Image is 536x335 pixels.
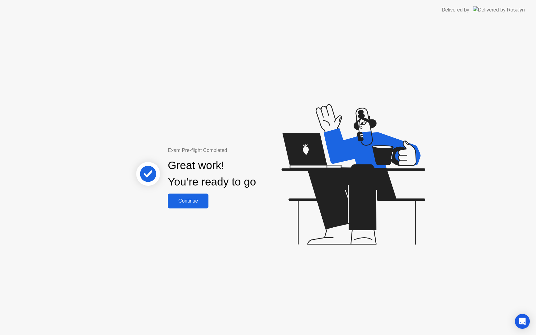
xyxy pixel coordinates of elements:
[168,147,296,154] div: Exam Pre-flight Completed
[442,6,469,14] div: Delivered by
[170,198,207,204] div: Continue
[473,6,525,13] img: Delivered by Rosalyn
[168,194,208,208] button: Continue
[168,157,256,190] div: Great work! You’re ready to go
[515,314,530,329] div: Open Intercom Messenger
